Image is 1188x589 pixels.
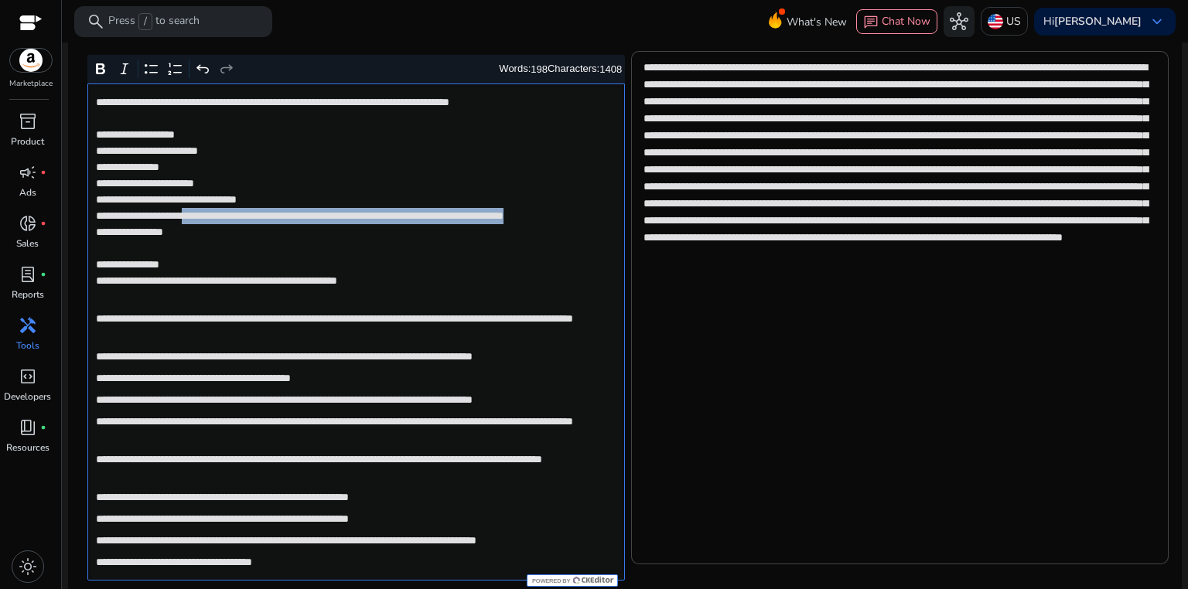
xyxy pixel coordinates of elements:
div: Rich Text Editor. Editing area: main. Press Alt+0 for help. [87,83,625,580]
p: Tools [16,339,39,352]
button: hub [944,6,975,37]
span: code_blocks [19,367,37,386]
span: fiber_manual_record [40,169,46,175]
span: What's New [787,9,847,36]
p: US [1006,8,1021,35]
div: Editor toolbar [87,55,625,84]
span: Chat Now [882,14,930,29]
span: fiber_manual_record [40,424,46,431]
label: 198 [531,63,548,75]
span: inventory_2 [19,112,37,131]
span: search [87,12,105,31]
p: Developers [4,390,51,403]
p: Ads [19,186,36,199]
span: Powered by [531,577,570,584]
p: Marketplace [9,78,53,90]
p: Resources [6,441,49,455]
img: us.svg [988,14,1003,29]
span: handyman [19,316,37,335]
label: 1408 [599,63,622,75]
p: Press to search [108,13,200,30]
span: book_4 [19,418,37,437]
b: [PERSON_NAME] [1054,14,1142,29]
span: keyboard_arrow_down [1148,12,1166,31]
p: Product [11,134,44,148]
span: fiber_manual_record [40,220,46,226]
span: light_mode [19,557,37,576]
button: chatChat Now [856,9,937,34]
img: amazon.svg [10,49,52,72]
p: Reports [12,288,44,301]
span: donut_small [19,214,37,233]
span: lab_profile [19,265,37,284]
span: chat [863,15,879,30]
span: campaign [19,163,37,182]
span: hub [950,12,968,31]
span: fiber_manual_record [40,271,46,277]
p: Hi [1043,16,1142,27]
span: / [138,13,152,30]
div: Words: Characters: [499,60,622,79]
p: Sales [16,237,39,250]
